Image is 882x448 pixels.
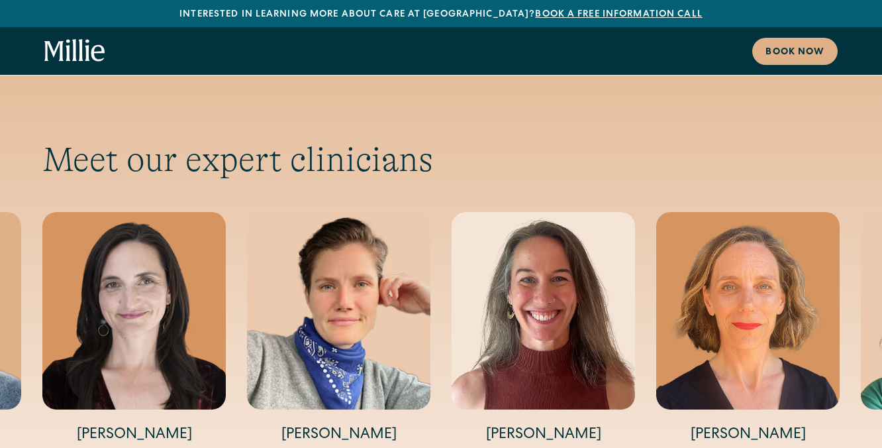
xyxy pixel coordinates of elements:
div: Book now [765,46,824,60]
a: home [44,39,105,63]
h4: [PERSON_NAME] [452,425,635,446]
h4: [PERSON_NAME] [247,425,430,446]
a: Book now [752,38,838,65]
h2: Meet our expert clinicians [42,139,840,180]
h4: [PERSON_NAME] [42,425,226,446]
h4: [PERSON_NAME] [656,425,840,446]
a: Book a free information call [535,10,702,19]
